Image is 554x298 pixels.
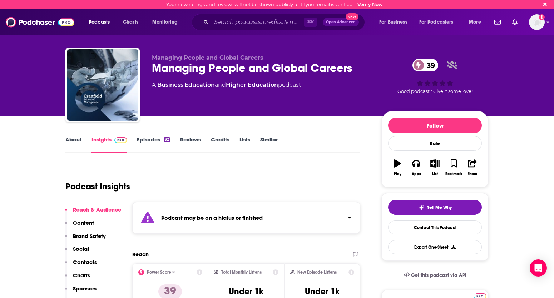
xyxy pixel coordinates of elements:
h2: New Episode Listens [297,270,337,275]
div: Your new ratings and reviews will not be shown publicly until your email is verified. [166,2,383,7]
img: Managing People and Global Careers [67,49,138,121]
span: More [469,17,481,27]
input: Search podcasts, credits, & more... [211,16,304,28]
div: 39Good podcast? Give it some love! [381,54,489,99]
a: Similar [260,136,278,153]
a: Show notifications dropdown [509,16,520,28]
div: Bookmark [445,172,462,176]
div: Rate [388,136,482,151]
span: For Business [379,17,407,27]
div: Apps [412,172,421,176]
button: Share [463,155,482,180]
div: List [432,172,438,176]
img: tell me why sparkle [419,205,424,210]
img: Podchaser Pro [114,137,127,143]
span: For Podcasters [419,17,454,27]
button: Reach & Audience [65,206,121,219]
button: Charts [65,272,90,285]
a: 39 [412,59,439,71]
button: Brand Safety [65,233,106,246]
div: 32 [164,137,170,142]
span: 39 [420,59,439,71]
a: Contact This Podcast [388,220,482,234]
h3: Under 1k [229,286,263,297]
span: New [346,13,358,20]
p: Content [73,219,94,226]
span: Monitoring [152,17,178,27]
a: Credits [211,136,229,153]
a: About [65,136,81,153]
p: Reach & Audience [73,206,121,213]
span: Get this podcast via API [411,272,466,278]
button: Export One-Sheet [388,240,482,254]
button: Contacts [65,259,97,272]
button: tell me why sparkleTell Me Why [388,200,482,215]
button: open menu [374,16,416,28]
button: Content [65,219,94,233]
strong: Podcast may be on a hiatus or finished [161,214,263,221]
section: Click to expand status details [132,202,360,234]
div: Play [394,172,401,176]
p: Social [73,245,89,252]
span: Managing People and Global Careers [152,54,263,61]
a: Business [157,81,183,88]
div: A podcast [152,81,301,89]
h2: Power Score™ [147,270,175,275]
a: Higher Education [226,81,278,88]
h2: Total Monthly Listens [221,270,262,275]
button: open menu [84,16,119,28]
span: Tell Me Why [427,205,452,210]
p: Brand Safety [73,233,106,239]
a: Get this podcast via API [398,267,472,284]
button: Follow [388,118,482,133]
button: Apps [407,155,425,180]
div: Search podcasts, credits, & more... [198,14,372,30]
span: Logged in as dresnic [529,14,545,30]
button: Bookmark [444,155,463,180]
h2: Reach [132,251,149,258]
button: open menu [464,16,490,28]
a: Education [184,81,215,88]
button: open menu [147,16,187,28]
h3: Under 1k [305,286,340,297]
span: Podcasts [89,17,110,27]
p: Contacts [73,259,97,265]
img: User Profile [529,14,545,30]
a: Charts [118,16,143,28]
button: Social [65,245,89,259]
svg: Email not verified [539,14,545,20]
a: Reviews [180,136,201,153]
button: open menu [415,16,464,28]
a: InsightsPodchaser Pro [91,136,127,153]
button: List [426,155,444,180]
span: Good podcast? Give it some love! [397,89,473,94]
a: Show notifications dropdown [491,16,504,28]
a: Verify Now [357,2,383,7]
p: Sponsors [73,285,97,292]
a: Lists [239,136,250,153]
button: Show profile menu [529,14,545,30]
span: Open Advanced [326,20,356,24]
button: Open AdvancedNew [323,18,359,26]
p: Charts [73,272,90,279]
span: and [215,81,226,88]
a: Episodes32 [137,136,170,153]
span: ⌘ K [304,18,317,27]
button: Play [388,155,407,180]
img: Podchaser - Follow, Share and Rate Podcasts [6,15,74,29]
span: Charts [123,17,138,27]
div: Share [468,172,477,176]
h1: Podcast Insights [65,181,130,192]
div: Open Intercom Messenger [530,259,547,277]
span: , [183,81,184,88]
